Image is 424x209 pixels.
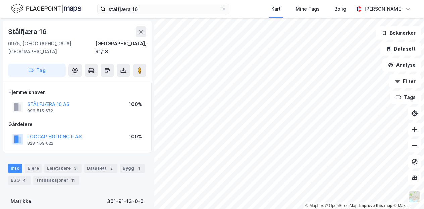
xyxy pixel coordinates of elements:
button: Tag [8,64,66,77]
div: Transaksjoner [33,176,79,185]
div: Matrikkel [11,197,33,205]
div: Gårdeiere [8,120,146,128]
div: Datasett [84,164,117,173]
div: 1 [136,165,142,172]
a: OpenStreetMap [325,203,358,208]
div: 0975, [GEOGRAPHIC_DATA], [GEOGRAPHIC_DATA] [8,40,95,56]
div: 301-91-13-0-0 [107,197,144,205]
div: [PERSON_NAME] [364,5,403,13]
iframe: Chat Widget [390,177,424,209]
div: 3 [72,165,79,172]
img: logo.f888ab2527a4732fd821a326f86c7f29.svg [11,3,81,15]
div: 4 [21,177,28,184]
button: Bokmerker [376,26,421,40]
button: Analyse [382,58,421,72]
div: Bygg [120,164,145,173]
div: Kart [271,5,281,13]
input: Søk på adresse, matrikkel, gårdeiere, leietakere eller personer [106,4,221,14]
div: 996 515 672 [27,108,53,114]
div: Info [8,164,22,173]
div: Bolig [334,5,346,13]
div: 100% [129,100,142,108]
div: Mine Tags [296,5,320,13]
div: Stålfjæra 16 [8,26,48,37]
div: ESG [8,176,31,185]
div: Hjemmelshaver [8,88,146,96]
div: Leietakere [44,164,82,173]
div: 828 469 622 [27,141,53,146]
button: Datasett [380,42,421,56]
a: Improve this map [359,203,392,208]
div: 100% [129,133,142,141]
div: [GEOGRAPHIC_DATA], 91/13 [95,40,146,56]
div: 11 [70,177,76,184]
button: Tags [390,91,421,104]
a: Mapbox [305,203,324,208]
button: Filter [389,74,421,88]
div: Eiere [25,164,42,173]
div: 2 [108,165,115,172]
